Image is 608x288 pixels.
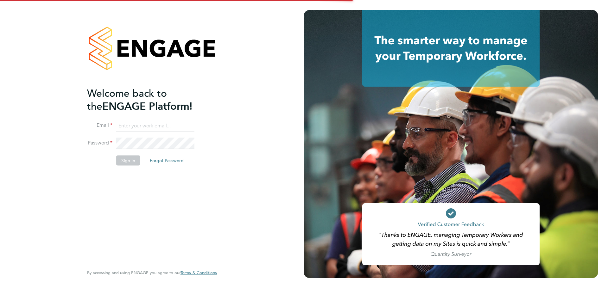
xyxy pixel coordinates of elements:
button: Forgot Password [145,156,189,166]
span: Welcome back to the [87,87,167,112]
label: Email [87,122,112,129]
span: By accessing and using ENGAGE you agree to our [87,270,217,275]
label: Password [87,140,112,146]
a: Terms & Conditions [180,270,217,275]
button: Sign In [116,156,140,166]
input: Enter your work email... [116,120,194,132]
span: Terms & Conditions [180,270,217,275]
h2: ENGAGE Platform! [87,87,211,113]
